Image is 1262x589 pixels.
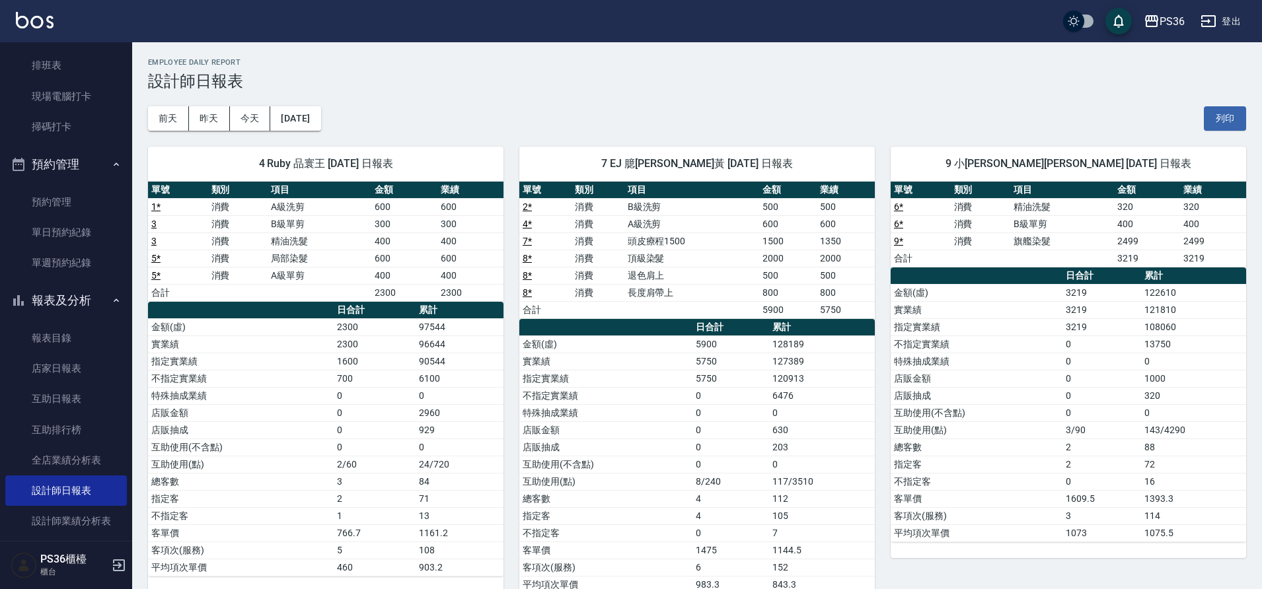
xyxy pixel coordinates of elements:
button: 預約管理 [5,147,127,182]
th: 累計 [769,319,875,336]
button: 前天 [148,106,189,131]
td: 實業績 [148,335,334,353]
h3: 設計師日報表 [148,72,1246,90]
td: 互助使用(點) [148,456,334,473]
td: 71 [416,490,503,507]
td: 0 [1062,387,1141,404]
p: 櫃台 [40,566,108,578]
th: 日合計 [692,319,769,336]
td: 消費 [572,284,624,301]
th: 金額 [371,182,437,199]
td: 指定客 [148,490,334,507]
td: 消費 [951,232,1011,250]
td: 300 [371,215,437,232]
td: 實業績 [891,301,1062,318]
a: 3 [151,219,157,229]
td: 2/60 [334,456,416,473]
td: 121810 [1141,301,1246,318]
td: 局部染髮 [268,250,371,267]
td: 24/720 [416,456,503,473]
td: 5750 [692,370,769,387]
td: 指定客 [891,456,1062,473]
td: 精油洗髮 [268,232,371,250]
td: 2960 [416,404,503,421]
th: 單號 [891,182,951,199]
td: 0 [1062,473,1141,490]
img: Person [11,552,37,578]
td: 1073 [1062,524,1141,541]
td: 0 [1062,370,1141,387]
td: 1393.3 [1141,490,1246,507]
td: 平均項次單價 [891,524,1062,541]
td: 4 [692,490,769,507]
button: 登出 [1195,9,1246,34]
td: 0 [692,404,769,421]
td: 1000 [1141,370,1246,387]
a: 互助日報表 [5,384,127,414]
td: 143/4290 [1141,421,1246,438]
td: 5 [334,541,416,559]
td: 消費 [572,215,624,232]
table: a dense table [519,182,875,319]
td: 指定客 [519,507,692,524]
th: 日合計 [334,302,416,319]
td: 600 [437,250,503,267]
button: 列印 [1204,106,1246,131]
td: 金額(虛) [891,284,1062,301]
th: 業績 [437,182,503,199]
td: 2300 [334,335,416,353]
td: 精油洗髮 [1010,198,1114,215]
td: 不指定客 [519,524,692,541]
td: 店販金額 [891,370,1062,387]
td: 0 [769,404,875,421]
img: Logo [16,12,54,28]
td: 1075.5 [1141,524,1246,541]
td: 互助使用(點) [891,421,1062,438]
td: 6 [692,559,769,576]
td: 2 [334,490,416,507]
td: 460 [334,559,416,576]
td: 128189 [769,335,875,353]
td: 1350 [817,232,875,250]
td: 114 [1141,507,1246,524]
td: B級單剪 [268,215,371,232]
td: 1475 [692,541,769,559]
td: 2300 [437,284,503,301]
th: 類別 [572,182,624,199]
td: 0 [334,387,416,404]
td: 400 [437,267,503,284]
td: A級洗剪 [268,198,371,215]
span: 9 小[PERSON_NAME][PERSON_NAME] [DATE] 日報表 [907,157,1230,170]
td: 合計 [148,284,208,301]
td: 合計 [891,250,951,267]
td: 500 [759,198,817,215]
td: 店販抽成 [891,387,1062,404]
button: 報表及分析 [5,283,127,318]
td: 消費 [572,198,624,215]
td: 1500 [759,232,817,250]
td: 消費 [208,250,268,267]
button: 昨天 [189,106,230,131]
button: 今天 [230,106,271,131]
td: 頂級染髮 [624,250,759,267]
td: 400 [371,232,437,250]
th: 金額 [1114,182,1180,199]
td: 152 [769,559,875,576]
th: 累計 [416,302,503,319]
td: 127389 [769,353,875,370]
td: 0 [334,438,416,456]
td: 766.7 [334,524,416,541]
td: 6476 [769,387,875,404]
td: 0 [1062,335,1141,353]
td: 0 [692,456,769,473]
h5: PS36櫃檯 [40,553,108,566]
td: 0 [416,387,503,404]
td: 店販金額 [519,421,692,438]
th: 累計 [1141,267,1246,285]
td: 0 [692,524,769,541]
td: 2 [1062,456,1141,473]
td: 0 [1141,353,1246,370]
button: [DATE] [270,106,320,131]
td: 600 [371,250,437,267]
td: 1609.5 [1062,490,1141,507]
